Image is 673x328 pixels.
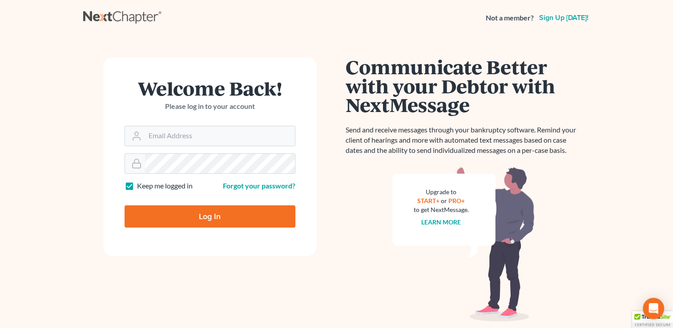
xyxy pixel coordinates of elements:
p: Send and receive messages through your bankruptcy software. Remind your client of hearings and mo... [346,125,581,156]
label: Keep me logged in [137,181,193,191]
div: TrustedSite Certified [632,311,673,328]
img: nextmessage_bg-59042aed3d76b12b5cd301f8e5b87938c9018125f34e5fa2b7a6b67550977c72.svg [392,166,535,322]
span: or [441,197,447,204]
a: Learn more [421,218,461,226]
a: PRO+ [448,197,465,204]
a: Sign up [DATE]! [537,14,590,21]
a: Forgot your password? [223,181,295,190]
h1: Communicate Better with your Debtor with NextMessage [346,57,581,114]
h1: Welcome Back! [125,79,295,98]
div: Open Intercom Messenger [643,298,664,319]
div: Upgrade to [414,188,469,196]
a: START+ [417,197,439,204]
input: Email Address [145,126,295,146]
input: Log In [125,205,295,228]
strong: Not a member? [486,13,534,23]
div: to get NextMessage. [414,205,469,214]
p: Please log in to your account [125,101,295,112]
